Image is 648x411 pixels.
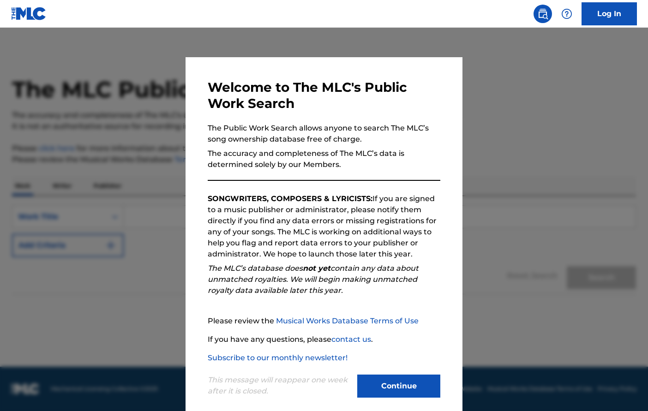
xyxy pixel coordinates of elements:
[558,5,576,23] div: Help
[208,316,440,327] p: Please review the
[357,375,440,398] button: Continue
[208,148,440,170] p: The accuracy and completeness of The MLC’s data is determined solely by our Members.
[208,264,419,295] em: The MLC’s database does contain any data about unmatched royalties. We will begin making unmatche...
[208,193,440,260] p: If you are signed to a music publisher or administrator, please notify them directly if you find ...
[561,8,572,19] img: help
[331,335,371,344] a: contact us
[208,123,440,145] p: The Public Work Search allows anyone to search The MLC’s song ownership database free of charge.
[208,375,352,397] p: This message will reappear one week after it is closed.
[208,353,348,362] a: Subscribe to our monthly newsletter!
[582,2,637,25] a: Log In
[208,194,372,203] strong: SONGWRITERS, COMPOSERS & LYRICISTS:
[276,316,419,325] a: Musical Works Database Terms of Use
[11,7,47,20] img: MLC Logo
[208,334,440,345] p: If you have any questions, please .
[303,264,330,273] strong: not yet
[537,8,548,19] img: search
[534,5,552,23] a: Public Search
[208,79,440,112] h3: Welcome to The MLC's Public Work Search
